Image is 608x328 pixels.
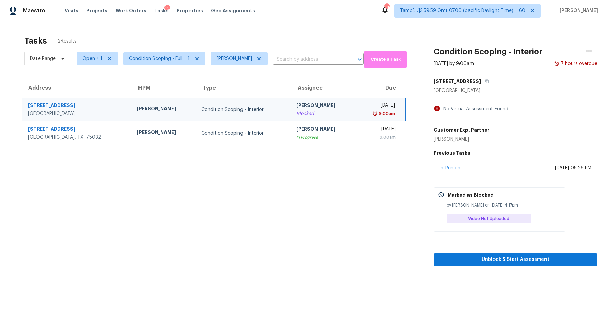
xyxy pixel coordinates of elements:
[434,149,597,156] h5: Previous Tasks
[28,134,126,141] div: [GEOGRAPHIC_DATA], TX, 75032
[555,165,591,171] div: [DATE] 05:26 PM
[434,48,542,55] h2: Condition Scoping - Interior
[439,166,460,170] a: In-Person
[86,7,107,14] span: Projects
[400,7,525,14] span: Tamp[…]3:59:59 Gmt 0700 (pacific Daylight Time) + 60
[217,55,252,62] span: [PERSON_NAME]
[22,79,131,98] th: Address
[559,60,597,67] div: 7 hours overdue
[28,102,126,110] div: [STREET_ADDRESS]
[434,60,474,67] div: [DATE] by 9:00am
[129,55,190,62] span: Condition Scoping - Full + 1
[273,54,345,65] input: Search by address
[361,102,395,110] div: [DATE]
[378,110,395,117] div: 9:00am
[296,110,350,117] div: Blocked
[30,55,56,62] span: Date Range
[439,255,592,264] span: Unblock & Start Assessment
[557,7,598,14] span: [PERSON_NAME]
[58,38,77,45] span: 2 Results
[137,105,191,114] div: [PERSON_NAME]
[211,7,255,14] span: Geo Assignments
[448,192,494,198] p: Marked as Blocked
[28,110,126,117] div: [GEOGRAPHIC_DATA]
[65,7,78,14] span: Visits
[201,130,285,137] div: Condition Scoping - Interior
[434,87,597,94] div: [GEOGRAPHIC_DATA]
[361,134,395,141] div: 9:00am
[554,60,559,67] img: Overdue Alarm Icon
[24,37,47,44] h2: Tasks
[361,126,395,134] div: [DATE]
[137,129,191,137] div: [PERSON_NAME]
[131,79,196,98] th: HPM
[468,215,512,222] span: Video Not Uploaded
[296,126,350,134] div: [PERSON_NAME]
[196,79,291,98] th: Type
[82,55,102,62] span: Open + 1
[367,56,404,63] span: Create a Task
[434,253,597,266] button: Unblock & Start Assessment
[481,75,490,87] button: Copy Address
[291,79,355,98] th: Assignee
[384,4,389,11] div: 549
[434,78,481,85] h5: [STREET_ADDRESS]
[355,79,406,98] th: Due
[201,106,285,113] div: Condition Scoping - Interior
[447,202,561,209] div: by [PERSON_NAME] on [DATE] 4:17pm
[434,105,440,112] img: Artifact Not Present Icon
[116,7,146,14] span: Work Orders
[434,136,489,143] div: [PERSON_NAME]
[296,134,350,141] div: In Progress
[355,55,364,64] button: Open
[364,51,407,68] button: Create a Task
[154,8,169,13] span: Tasks
[372,110,378,117] img: Overdue Alarm Icon
[177,7,203,14] span: Properties
[164,5,170,12] div: 10
[28,126,126,134] div: [STREET_ADDRESS]
[23,7,45,14] span: Maestro
[296,102,350,110] div: [PERSON_NAME]
[438,192,444,198] img: Gray Cancel Icon
[440,106,508,112] div: No Virtual Assessment Found
[434,127,489,133] h5: Customer Exp. Partner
